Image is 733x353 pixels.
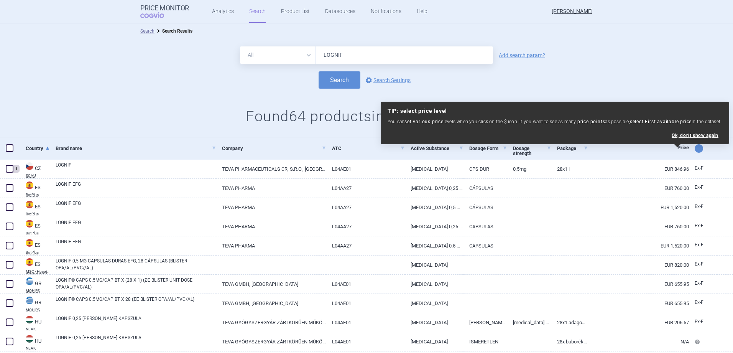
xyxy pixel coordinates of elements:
a: ESESBotPlus [20,200,50,216]
a: ESESBotPlus [20,238,50,254]
button: Search [319,71,360,89]
a: ESESBotPlus [20,181,50,197]
a: L04AE01 [326,275,405,294]
a: CÁPSULAS [463,217,508,236]
a: TEVA PHARMACEUTICALS CR, S.R.O., [GEOGRAPHIC_DATA] [216,160,326,178]
a: LOGNIF 0,25 [PERSON_NAME] KAPSZULA [56,315,216,329]
a: Add search param? [499,53,545,58]
a: L04AE01 [326,332,405,351]
img: Spain [26,258,33,266]
a: LOGNIF 0,5 MG CAPSULAS DURAS EFG, 28 CÁPSULAS (BLISTER OPA/AL/PVC//AL) [56,257,216,271]
a: LOGNIF EFG [56,238,216,252]
li: Search Results [154,27,192,35]
a: TEVA GMBH, [GEOGRAPHIC_DATA] [216,294,326,313]
a: HUHUNEAK [20,315,50,331]
a: Dosage strength [513,139,551,163]
a: EUR 760.00 [588,217,689,236]
h2: TIP: select price level [388,108,722,114]
p: You can levels when you click on the $ icon. If you want to see as many as possible, in the dataset [388,118,722,125]
strong: Search Results [162,28,192,34]
a: L04AA27 [326,179,405,198]
a: N/A [588,332,689,351]
a: L04AA27 [326,198,405,217]
a: Ex-F [689,220,717,232]
a: [MEDICAL_DATA] [405,160,463,178]
a: L04AA27 [326,217,405,236]
a: TEVA GMBH, [GEOGRAPHIC_DATA] [216,275,326,294]
a: ATC [332,139,405,158]
a: EUR 1,520.00 [588,198,689,217]
a: L04AE01 [326,313,405,332]
a: [MEDICAL_DATA] [405,332,463,351]
img: Spain [26,201,33,208]
a: [MEDICAL_DATA] 0,5 MG 28 CAPSULAS [405,236,463,255]
a: EUR 846.96 [588,160,689,178]
img: Hungary [26,335,33,343]
abbr: BotPlus — Online database developed by the General Council of Official Associations of Pharmacist... [26,231,50,235]
strong: price points [577,119,605,124]
a: Ex-F [689,163,717,174]
a: ISMERETLEN [463,332,508,351]
a: [MEDICAL_DATA] 0,25 MG 28 CAPSULAS [405,217,463,236]
abbr: MSC - Hospital — List of hospital medicinal products published by the Ministry of Health, Social ... [26,270,50,274]
img: Czech Republic [26,162,33,170]
img: Spain [26,181,33,189]
a: LOGNIF® CAPS 0.5MG/CAP BT X (28 X 1) (ΣΕ BLISTER UNIT DOSE OPA/AL/PVC/AL) [56,277,216,290]
a: LOGNIF EFG [56,200,216,214]
span: Ex-factory price [695,261,703,267]
a: EUR 206.57 [588,313,689,332]
a: 0,5MG [507,160,551,178]
a: TEVA PHARMA [216,198,326,217]
a: EUR 820.00 [588,256,689,274]
a: Ex-F [689,297,717,308]
span: Ex-factory price [695,319,703,324]
a: TEVA PHARMA [216,236,326,255]
span: Price [677,145,689,150]
a: Ex-F [689,239,717,251]
img: Greece [26,297,33,304]
a: L04AA27 [326,236,405,255]
a: Brand name [56,139,216,158]
a: L04AE01 [326,160,405,178]
a: LOGNIF 0,25 [PERSON_NAME] KAPSZULA [56,334,216,348]
abbr: BotPlus — Online database developed by the General Council of Official Associations of Pharmacist... [26,251,50,254]
span: Ex-factory price [695,185,703,190]
a: TEVA GYÓGYSZERGYÁR ZÁRTKÖRŰEN MŰKÖDŐ RÉSZVÉNYTÁRSASÁG [216,332,326,351]
a: LOGNIF® CAPS 0.5MG/CAP BT X 28 (ΣΕ BLISTER OPA/AL/PVC/AL) [56,296,216,310]
abbr: MOH PS — List of medicinal products published by the Ministry of Health, Greece. [26,289,50,293]
a: Country [26,139,50,158]
a: ESESBotPlus [20,219,50,235]
a: [PERSON_NAME] KAPSZULA [463,313,508,332]
abbr: MOH PS — List of medicinal products published by the Ministry of Health, Greece. [26,308,50,312]
button: Ok, don't show again [672,133,718,138]
a: LOGNIF EFG [56,219,216,233]
span: Ex-factory price [695,242,703,247]
a: [MEDICAL_DATA] 0,25 MG 28 CAPSULAS [405,179,463,198]
a: CÁPSULAS [463,179,508,198]
a: TEVA GYÓGYSZERGYÁR ZÁRTKÖRŰEN MŰKÖDŐ RÉSZVÉNYTÁRSASÁG [216,313,326,332]
a: L04AE01 [326,294,405,313]
a: Company [222,139,326,158]
a: HUHUNEAK [20,334,50,350]
span: Ex-factory price [695,223,703,228]
abbr: BotPlus — Online database developed by the General Council of Official Associations of Pharmacist... [26,193,50,197]
abbr: BotPlus — Online database developed by the General Council of Official Associations of Pharmacist... [26,212,50,216]
a: Dosage Form [469,139,508,158]
a: CZCZSCAU [20,162,50,178]
a: [MEDICAL_DATA] 0,5 MG 28 CAPSULAS [405,198,463,217]
a: Ex-F [689,278,717,289]
a: GRGRMOH PS [20,296,50,312]
a: LOGNIF [56,162,216,175]
a: TEVA PHARMA [216,179,326,198]
span: Ex-factory price [695,280,703,286]
a: 28X1 I [551,160,588,178]
a: EUR 760.00 [588,179,689,198]
li: Search [140,27,154,35]
abbr: SCAU — List of reimbursed medicinal products published by the State Institute for Drug Control, C... [26,174,50,178]
a: 28x buborékcsomagolásban opa/al/pvc//papír/pet/al [551,332,588,351]
img: Spain [26,239,33,247]
span: Ex-factory price [695,165,703,171]
a: Ex-F [689,259,717,270]
a: Search Settings [364,76,411,85]
img: Spain [26,220,33,228]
